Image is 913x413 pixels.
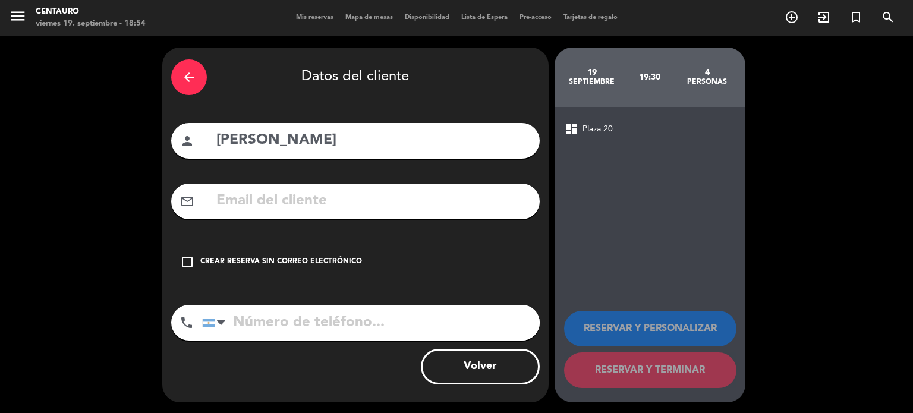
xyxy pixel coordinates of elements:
[180,255,194,269] i: check_box_outline_blank
[421,349,540,384] button: Volver
[514,14,558,21] span: Pre-acceso
[849,10,863,24] i: turned_in_not
[290,14,339,21] span: Mis reservas
[564,352,736,388] button: RESERVAR Y TERMINAR
[678,68,736,77] div: 4
[9,7,27,25] i: menu
[339,14,399,21] span: Mapa de mesas
[182,70,196,84] i: arrow_back
[558,14,624,21] span: Tarjetas de regalo
[678,77,736,87] div: personas
[621,56,678,98] div: 19:30
[203,305,230,340] div: Argentina: +54
[583,122,613,136] span: Plaza 20
[564,122,578,136] span: dashboard
[785,10,799,24] i: add_circle_outline
[180,316,194,330] i: phone
[881,10,895,24] i: search
[564,311,736,346] button: RESERVAR Y PERSONALIZAR
[215,189,531,213] input: Email del cliente
[399,14,455,21] span: Disponibilidad
[817,10,831,24] i: exit_to_app
[455,14,514,21] span: Lista de Espera
[9,7,27,29] button: menu
[215,128,531,153] input: Nombre del cliente
[563,68,621,77] div: 19
[36,6,146,18] div: Centauro
[36,18,146,30] div: viernes 19. septiembre - 18:54
[180,134,194,148] i: person
[180,194,194,209] i: mail_outline
[563,77,621,87] div: septiembre
[202,305,540,341] input: Número de teléfono...
[200,256,362,268] div: Crear reserva sin correo electrónico
[171,56,540,98] div: Datos del cliente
